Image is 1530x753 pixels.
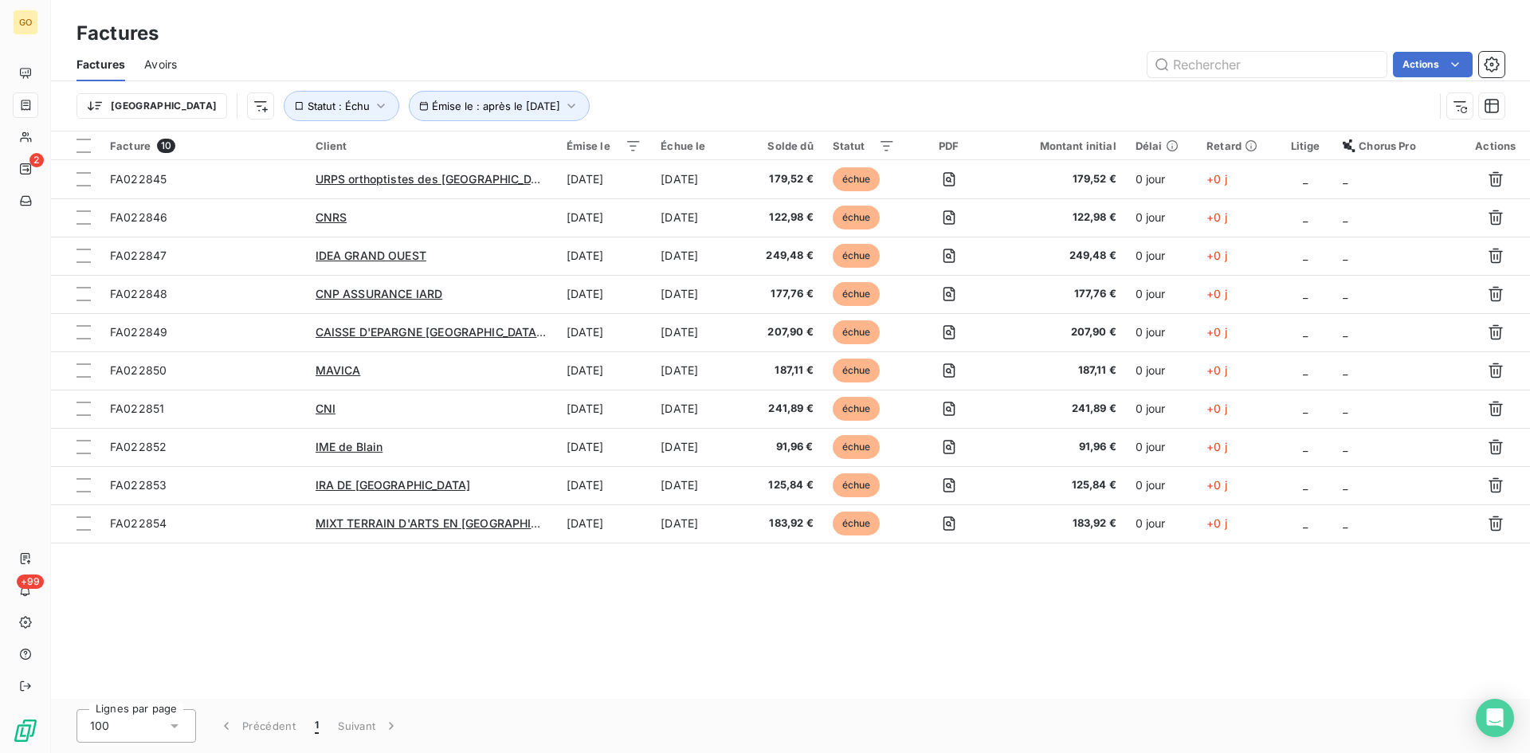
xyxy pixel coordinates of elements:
div: Client [316,139,547,152]
span: _ [1343,210,1348,224]
span: +0 j [1206,516,1227,530]
td: 0 jour [1126,275,1197,313]
div: Échue le [661,139,737,152]
h3: Factures [76,19,159,48]
td: [DATE] [557,237,652,275]
span: URPS orthoptistes des [GEOGRAPHIC_DATA] [316,172,557,186]
span: 125,84 € [756,477,814,493]
span: CAISSE D'EPARGNE [GEOGRAPHIC_DATA] PAYS DE [316,325,591,339]
span: _ [1343,363,1348,377]
span: _ [1303,210,1308,224]
div: Open Intercom Messenger [1476,699,1514,737]
button: Suivant [328,709,409,743]
button: Précédent [209,709,305,743]
td: [DATE] [651,237,747,275]
td: [DATE] [557,390,652,428]
td: [DATE] [557,351,652,390]
span: +0 j [1206,363,1227,377]
td: 0 jour [1126,504,1197,543]
span: +0 j [1206,287,1227,300]
button: Actions [1393,52,1473,77]
span: 177,76 € [756,286,814,302]
span: +0 j [1206,249,1227,262]
div: Émise le [567,139,642,152]
td: [DATE] [651,390,747,428]
span: 187,11 € [756,363,814,378]
td: 0 jour [1126,198,1197,237]
td: 0 jour [1126,428,1197,466]
span: FA022851 [110,402,164,415]
td: 0 jour [1126,160,1197,198]
div: Actions [1471,139,1520,152]
span: 207,90 € [1003,324,1116,340]
span: Facture [110,139,151,152]
span: 179,52 € [1003,171,1116,187]
span: 241,89 € [1003,401,1116,417]
span: échue [833,282,881,306]
span: MIXT TERRAIN D'ARTS EN [GEOGRAPHIC_DATA] [316,516,577,530]
span: FA022849 [110,325,167,339]
span: _ [1303,516,1308,530]
span: FA022854 [110,516,167,530]
span: Émise le : après le [DATE] [432,100,560,112]
span: échue [833,397,881,421]
span: FA022853 [110,478,167,492]
td: [DATE] [557,428,652,466]
td: [DATE] [557,313,652,351]
span: _ [1343,325,1348,339]
span: _ [1303,287,1308,300]
span: 91,96 € [1003,439,1116,455]
span: _ [1303,325,1308,339]
span: _ [1343,287,1348,300]
span: 2 [29,153,44,167]
span: _ [1303,402,1308,415]
span: _ [1303,478,1308,492]
span: échue [833,167,881,191]
span: 183,92 € [1003,516,1116,531]
div: Chorus Pro [1343,139,1451,152]
button: Émise le : après le [DATE] [409,91,590,121]
td: 0 jour [1126,351,1197,390]
span: _ [1343,516,1348,530]
div: Montant initial [1003,139,1116,152]
span: MAVICA [316,363,361,377]
span: 1 [315,718,319,734]
span: FA022846 [110,210,167,224]
td: [DATE] [557,275,652,313]
span: FA022850 [110,363,167,377]
td: 0 jour [1126,390,1197,428]
td: [DATE] [651,428,747,466]
span: +99 [17,575,44,589]
span: 10 [157,139,175,153]
td: [DATE] [557,198,652,237]
span: _ [1303,363,1308,377]
span: FA022848 [110,287,167,300]
div: PDF [914,139,984,152]
span: +0 j [1206,440,1227,453]
span: 179,52 € [756,171,814,187]
span: IRA DE [GEOGRAPHIC_DATA] [316,478,471,492]
span: _ [1303,172,1308,186]
span: échue [833,320,881,344]
div: Délai [1136,139,1187,152]
span: +0 j [1206,478,1227,492]
span: 91,96 € [756,439,814,455]
div: Litige [1287,139,1324,152]
span: _ [1343,402,1348,415]
span: Factures [76,57,125,73]
td: 0 jour [1126,237,1197,275]
span: IDEA GRAND OUEST [316,249,426,262]
span: 187,11 € [1003,363,1116,378]
div: Retard [1206,139,1268,152]
td: [DATE] [651,160,747,198]
span: +0 j [1206,210,1227,224]
span: _ [1343,440,1348,453]
span: échue [833,206,881,229]
td: [DATE] [651,198,747,237]
span: 177,76 € [1003,286,1116,302]
span: _ [1343,172,1348,186]
td: [DATE] [651,275,747,313]
td: [DATE] [651,313,747,351]
span: échue [833,244,881,268]
span: Statut : Échu [308,100,370,112]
